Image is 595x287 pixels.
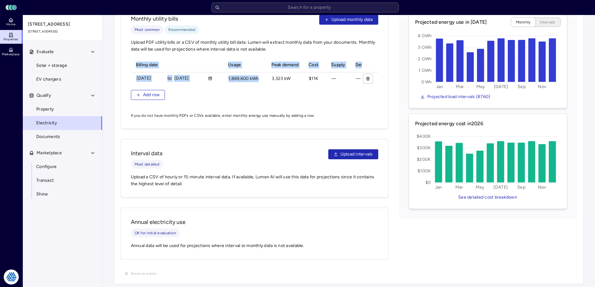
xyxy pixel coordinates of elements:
[36,177,54,184] span: Transact
[427,93,490,100] span: Projected load intervals (8760)
[223,58,266,72] th: Usage
[417,134,431,139] text: $400K
[135,161,159,167] span: Most detailed
[23,146,103,160] button: Marketplace
[28,21,98,28] span: [STREET_ADDRESS]
[415,120,561,130] span: Projected energy cost in 2026
[493,185,508,190] text: [DATE]
[135,230,176,236] span: OK for initial evaluation
[425,180,431,185] text: $0
[435,185,442,190] text: Jan
[131,90,165,100] button: Add row
[517,185,525,190] text: Sep
[421,79,432,85] text: 0 Wh
[417,145,431,151] text: $300K
[266,58,304,72] th: Peak demand
[167,73,172,83] span: to
[418,45,432,50] text: 3 GWh
[131,39,378,53] span: Upload PDF utility bills or a CSV of monthly utility bill data. Lumen will extract monthly data f...
[23,89,103,102] button: Qualify
[131,270,157,277] span: Remove meter
[37,48,54,55] span: Evaluate
[436,84,443,89] text: Jan
[418,168,431,174] text: $100K
[319,15,378,25] button: Upload monthly data
[22,187,102,201] a: Shine
[131,15,199,23] span: Monthly utility bills
[4,270,19,285] img: Tradition Energy
[2,52,19,56] span: Marketplace
[6,22,15,26] span: Home
[540,20,555,24] span: Intervals
[456,84,464,89] text: Mar
[131,112,378,119] span: If you do not have monthly PDFs or CSVs available, enter monthly energy use manually by adding a ...
[22,116,102,130] a: Electricity
[458,194,517,201] span: See detailed cost breakdown
[131,58,223,72] th: Billing date
[22,174,102,187] a: Transact
[37,92,51,99] span: Qualify
[417,157,431,162] text: $200K
[304,58,326,72] th: Cost
[415,18,487,26] span: Projected energy use in [DATE]
[37,150,62,156] span: Marketplace
[418,33,432,38] text: 4 GWh
[538,84,547,89] text: Nov
[415,92,561,102] a: Projected load intervals (8760)
[538,185,546,190] text: Nov
[353,74,372,83] span: —
[22,130,102,144] a: Documents
[455,185,463,190] text: Mar
[22,72,102,86] a: EV chargers
[329,74,345,83] span: —
[493,84,508,89] text: [DATE]
[36,106,54,113] span: Property
[131,242,378,249] span: Annual data will be used for projections where interval or monthly data is not available.
[131,218,186,226] span: Annual electricity use
[516,20,531,24] span: Monthly
[350,58,377,72] th: Delivery
[326,58,350,72] th: Supply
[131,149,163,157] span: Interval data
[131,174,378,187] span: Upload a CSV of hourly or 15-minute interval data. If available, Lumen AI will use this data for ...
[226,74,261,83] span: 1,869,600 kWh
[331,16,373,23] span: Upload monthly data
[415,92,496,102] button: Projected load intervals (8760)
[28,29,98,34] span: [STREET_ADDRESS]
[476,185,484,190] text: May
[22,160,102,174] a: Configure
[476,84,485,89] text: May
[36,120,57,126] span: Electricity
[22,59,102,72] a: Solar + storage
[143,92,160,98] span: Add row
[22,102,102,116] a: Property
[419,68,432,73] text: 1 GWh
[3,37,18,41] span: Properties
[36,163,57,170] span: Configure
[135,27,160,33] span: Most common
[453,192,523,202] button: See detailed cost breakdown
[23,45,103,59] button: Evaluate
[121,270,161,278] button: Remove meter
[328,149,378,159] button: Upload intervals
[36,191,48,198] span: Shine
[168,27,195,33] span: Recommended
[269,74,298,83] span: 3,323 kW
[36,133,60,140] span: Documents
[211,2,399,12] input: Search for a property
[518,84,526,89] text: Sep
[340,151,373,158] span: Upload intervals
[306,74,321,83] span: $11K
[36,76,61,83] span: EV chargers
[418,56,432,62] text: 2 GWh
[36,62,67,69] span: Solar + storage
